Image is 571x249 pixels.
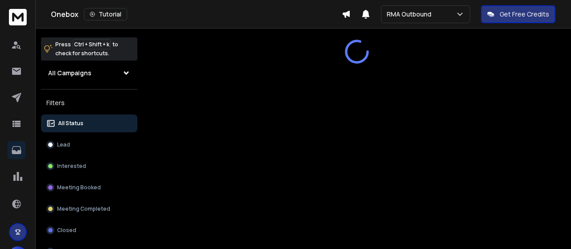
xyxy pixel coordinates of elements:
[73,39,111,49] span: Ctrl + Shift + k
[41,136,137,154] button: Lead
[481,5,555,23] button: Get Free Credits
[51,8,342,20] div: Onebox
[57,163,86,170] p: Interested
[41,221,137,239] button: Closed
[41,179,137,196] button: Meeting Booked
[387,10,435,19] p: RMA Outbound
[41,114,137,132] button: All Status
[57,205,110,212] p: Meeting Completed
[57,141,70,148] p: Lead
[41,64,137,82] button: All Campaigns
[57,184,101,191] p: Meeting Booked
[500,10,549,19] p: Get Free Credits
[57,227,76,234] p: Closed
[55,40,118,58] p: Press to check for shortcuts.
[58,120,83,127] p: All Status
[84,8,127,20] button: Tutorial
[41,200,137,218] button: Meeting Completed
[48,69,91,78] h1: All Campaigns
[41,157,137,175] button: Interested
[41,97,137,109] h3: Filters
